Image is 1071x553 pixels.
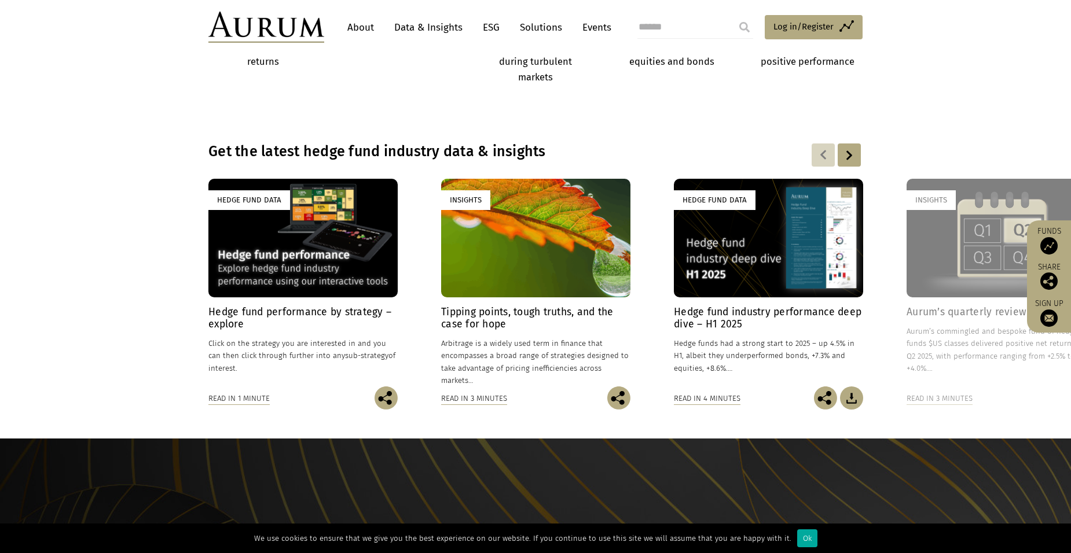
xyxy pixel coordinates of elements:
a: Funds [1033,226,1065,255]
a: Insights Tipping points, tough truths, and the case for hope Arbitrage is a widely used term in f... [441,179,630,386]
div: Insights [907,190,956,209]
div: Ok [797,529,817,547]
input: Submit [733,16,756,39]
img: Share this post [1040,272,1058,290]
a: ESG [477,17,505,38]
p: Arbitrage is a widely used term in finance that encompasses a broad range of strategies designed ... [441,337,630,386]
p: Click on the strategy you are interested in and you can then click through further into any of in... [208,337,398,374]
span: sub-strategy [345,351,388,360]
div: Read in 1 minute [208,392,270,405]
a: Hedge Fund Data Hedge fund industry performance deep dive – H1 2025 Hedge funds had a strong star... [674,179,863,386]
a: Events [577,17,611,38]
strong: Capital protection during turbulent markets [496,41,575,83]
a: About [342,17,380,38]
a: Sign up [1033,298,1065,327]
h4: Tipping points, tough truths, and the case for hope [441,306,630,330]
div: Share [1033,263,1065,290]
img: Share this post [607,386,630,410]
div: Read in 4 minutes [674,392,740,405]
div: Hedge Fund Data [674,190,755,209]
div: Insights [441,190,490,209]
img: Download Article [840,386,863,410]
img: Share this post [375,386,398,410]
h3: Get the latest hedge fund industry data & insights [208,143,713,160]
img: Share this post [814,386,837,410]
img: Access Funds [1040,237,1058,255]
img: Aurum [208,12,324,43]
a: Solutions [514,17,568,38]
h4: Hedge fund industry performance deep dive – H1 2025 [674,306,863,330]
a: Hedge Fund Data Hedge fund performance by strategy – explore Click on the strategy you are intere... [208,179,398,386]
div: Read in 3 minutes [907,392,973,405]
div: Hedge Fund Data [208,190,290,209]
a: Data & Insights [388,17,468,38]
h4: Hedge fund performance by strategy – explore [208,306,398,330]
span: Log in/Register [773,20,834,34]
a: Log in/Register [765,15,863,39]
p: Hedge funds had a strong start to 2025 – up 4.5% in H1, albeit they underperformed bonds, +7.3% a... [674,337,863,374]
div: Read in 3 minutes [441,392,507,405]
img: Sign up to our newsletter [1040,309,1058,327]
